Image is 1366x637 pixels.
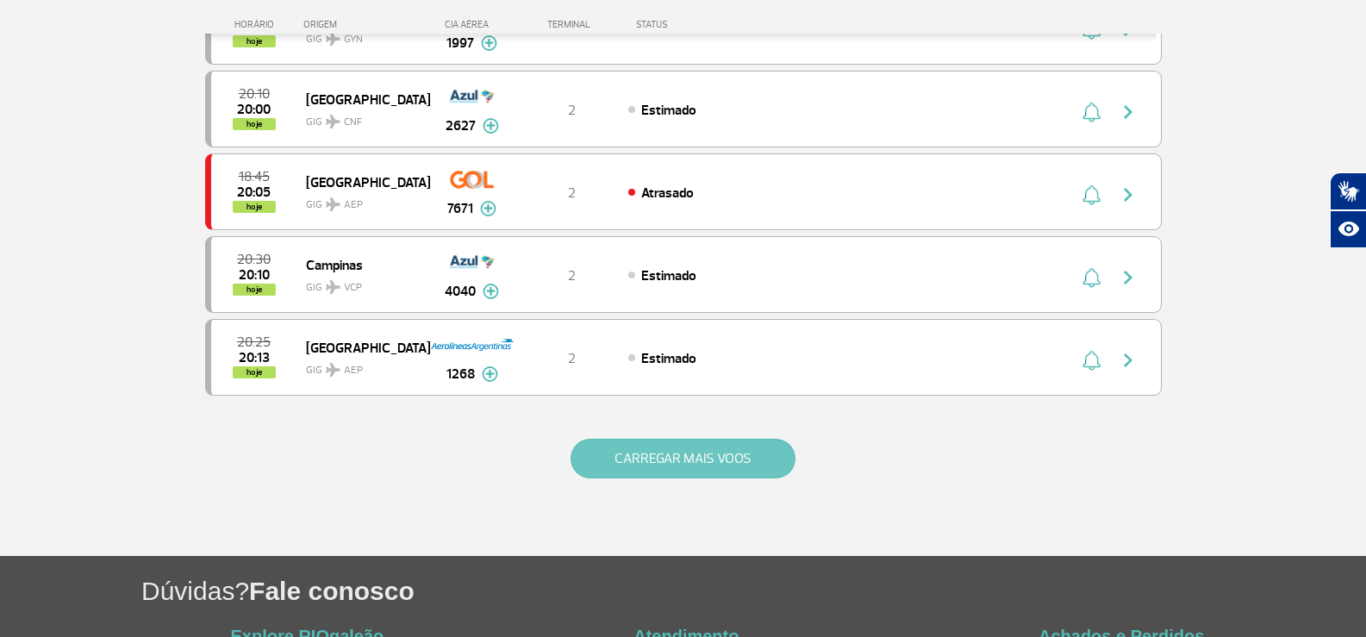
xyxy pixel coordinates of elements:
[239,88,270,100] span: 2025-08-26 20:10:00
[480,201,496,216] img: mais-info-painel-voo.svg
[568,267,576,284] span: 2
[1082,267,1101,288] img: sino-painel-voo.svg
[1082,184,1101,205] img: sino-painel-voo.svg
[306,88,416,110] span: [GEOGRAPHIC_DATA]
[306,105,416,130] span: GIG
[233,118,276,130] span: hoje
[1330,172,1366,248] div: Plugin de acessibilidade da Hand Talk.
[483,118,499,134] img: mais-info-painel-voo.svg
[249,577,415,605] span: Fale conosco
[237,253,271,265] span: 2025-08-26 20:30:00
[481,35,497,51] img: mais-info-painel-voo.svg
[568,184,576,202] span: 2
[1082,102,1101,122] img: sino-painel-voo.svg
[641,350,696,367] span: Estimado
[627,19,768,30] div: STATUS
[482,366,498,382] img: mais-info-painel-voo.svg
[141,573,1366,609] h1: Dúvidas?
[1082,350,1101,371] img: sino-painel-voo.svg
[483,284,499,299] img: mais-info-painel-voo.svg
[446,364,475,384] span: 1268
[306,271,416,296] span: GIG
[239,352,270,364] span: 2025-08-26 20:13:00
[1118,267,1138,288] img: seta-direita-painel-voo.svg
[568,102,576,119] span: 2
[571,439,795,478] button: CARREGAR MAIS VOOS
[306,336,416,359] span: [GEOGRAPHIC_DATA]
[344,115,362,130] span: CNF
[515,19,627,30] div: TERMINAL
[326,115,340,128] img: destiny_airplane.svg
[326,197,340,211] img: destiny_airplane.svg
[429,19,515,30] div: CIA AÉREA
[445,281,476,302] span: 4040
[210,19,304,30] div: HORÁRIO
[1330,210,1366,248] button: Abrir recursos assistivos.
[1118,184,1138,205] img: seta-direita-painel-voo.svg
[568,350,576,367] span: 2
[237,186,271,198] span: 2025-08-26 20:05:00
[344,363,363,378] span: AEP
[306,171,416,193] span: [GEOGRAPHIC_DATA]
[306,253,416,276] span: Campinas
[446,33,474,53] span: 1997
[1118,350,1138,371] img: seta-direita-painel-voo.svg
[233,284,276,296] span: hoje
[446,116,476,136] span: 2627
[447,198,473,219] span: 7671
[233,366,276,378] span: hoje
[1330,172,1366,210] button: Abrir tradutor de língua de sinais.
[239,269,270,281] span: 2025-08-26 20:10:00
[237,103,271,116] span: 2025-08-26 20:00:00
[306,188,416,213] span: GIG
[1118,102,1138,122] img: seta-direita-painel-voo.svg
[306,353,416,378] span: GIG
[237,336,271,348] span: 2025-08-26 20:25:00
[326,280,340,294] img: destiny_airplane.svg
[233,201,276,213] span: hoje
[303,19,429,30] div: ORIGEM
[641,267,696,284] span: Estimado
[326,363,340,377] img: destiny_airplane.svg
[344,280,362,296] span: VCP
[239,171,270,183] span: 2025-08-26 18:45:00
[344,197,363,213] span: AEP
[641,184,694,202] span: Atrasado
[641,102,696,119] span: Estimado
